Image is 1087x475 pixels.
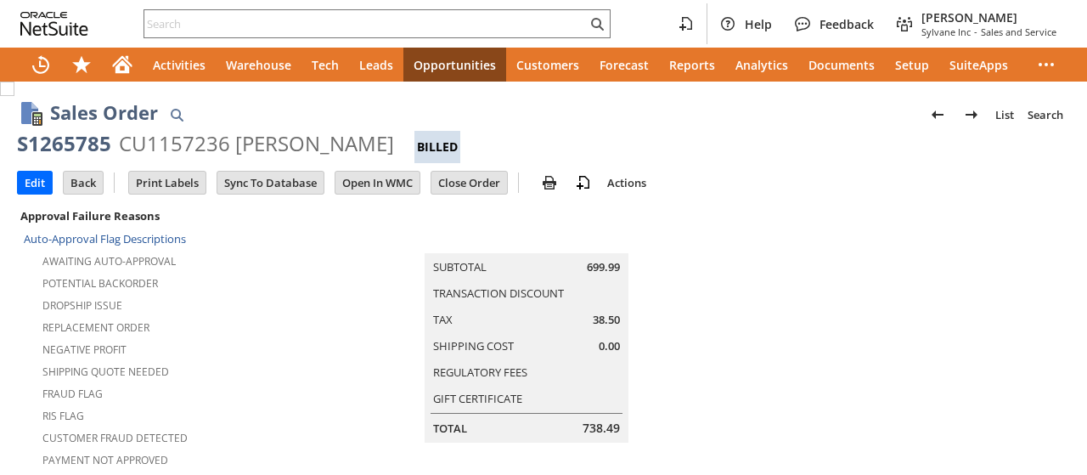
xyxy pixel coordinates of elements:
span: Feedback [819,16,874,32]
svg: Search [587,14,607,34]
span: 0.00 [599,338,620,354]
div: More menus [1026,48,1067,82]
a: Auto-Approval Flag Descriptions [24,231,186,246]
a: Documents [798,48,885,82]
span: Reports [669,57,715,73]
a: Shipping Cost [433,338,514,353]
span: 699.99 [587,259,620,275]
a: Leads [349,48,403,82]
a: Recent Records [20,48,61,82]
a: Awaiting Auto-Approval [42,254,176,269]
a: Opportunities [403,48,506,82]
input: Open In WMC [335,172,420,194]
a: Actions [600,175,653,190]
input: Search [144,14,587,34]
a: Subtotal [433,259,487,274]
span: 738.49 [583,420,620,437]
span: Customers [516,57,579,73]
span: SuiteApps [949,57,1008,73]
input: Edit [18,172,52,194]
a: Customers [506,48,589,82]
a: Reports [659,48,725,82]
a: Forecast [589,48,659,82]
span: Opportunities [414,57,496,73]
span: - [974,25,977,38]
a: List [988,101,1021,128]
img: Quick Find [166,105,187,125]
a: Potential Backorder [42,276,158,291]
img: print.svg [539,172,560,193]
span: Sales and Service [981,25,1056,38]
a: Transaction Discount [433,286,564,301]
span: Setup [895,57,929,73]
span: Tech [312,57,339,73]
input: Print Labels [129,172,206,194]
div: Approval Failure Reasons [17,205,321,227]
img: Previous [927,105,948,125]
a: Total [433,421,467,436]
a: Customer Fraud Detected [42,431,188,445]
a: Regulatory Fees [433,365,527,380]
span: [PERSON_NAME] [921,9,1056,25]
a: Tech [301,48,349,82]
span: Documents [808,57,875,73]
a: Warehouse [216,48,301,82]
input: Back [64,172,103,194]
input: Sync To Database [217,172,324,194]
span: Forecast [600,57,649,73]
a: Negative Profit [42,342,127,357]
div: S1265785 [17,130,111,157]
caption: Summary [425,226,628,253]
a: SuiteApps [939,48,1018,82]
a: Replacement Order [42,320,149,335]
a: Dropship Issue [42,298,122,313]
span: Help [745,16,772,32]
svg: Shortcuts [71,54,92,75]
h1: Sales Order [50,99,158,127]
svg: Recent Records [31,54,51,75]
a: Payment not approved [42,453,168,467]
input: Close Order [431,172,507,194]
a: Search [1021,101,1070,128]
a: RIS flag [42,409,84,423]
span: 38.50 [593,312,620,328]
span: Analytics [735,57,788,73]
img: add-record.svg [573,172,594,193]
a: Home [102,48,143,82]
a: Shipping Quote Needed [42,365,169,379]
a: Analytics [725,48,798,82]
a: Setup [885,48,939,82]
a: Gift Certificate [433,391,522,406]
div: Shortcuts [61,48,102,82]
span: Warehouse [226,57,291,73]
a: Activities [143,48,216,82]
img: Next [961,105,982,125]
svg: logo [20,12,88,36]
div: Billed [414,131,460,163]
a: Fraud Flag [42,387,103,401]
span: Activities [153,57,206,73]
div: CU1157236 [PERSON_NAME] [119,130,394,157]
span: Leads [359,57,393,73]
svg: Home [112,54,132,75]
a: Tax [433,312,453,327]
span: Sylvane Inc [921,25,971,38]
